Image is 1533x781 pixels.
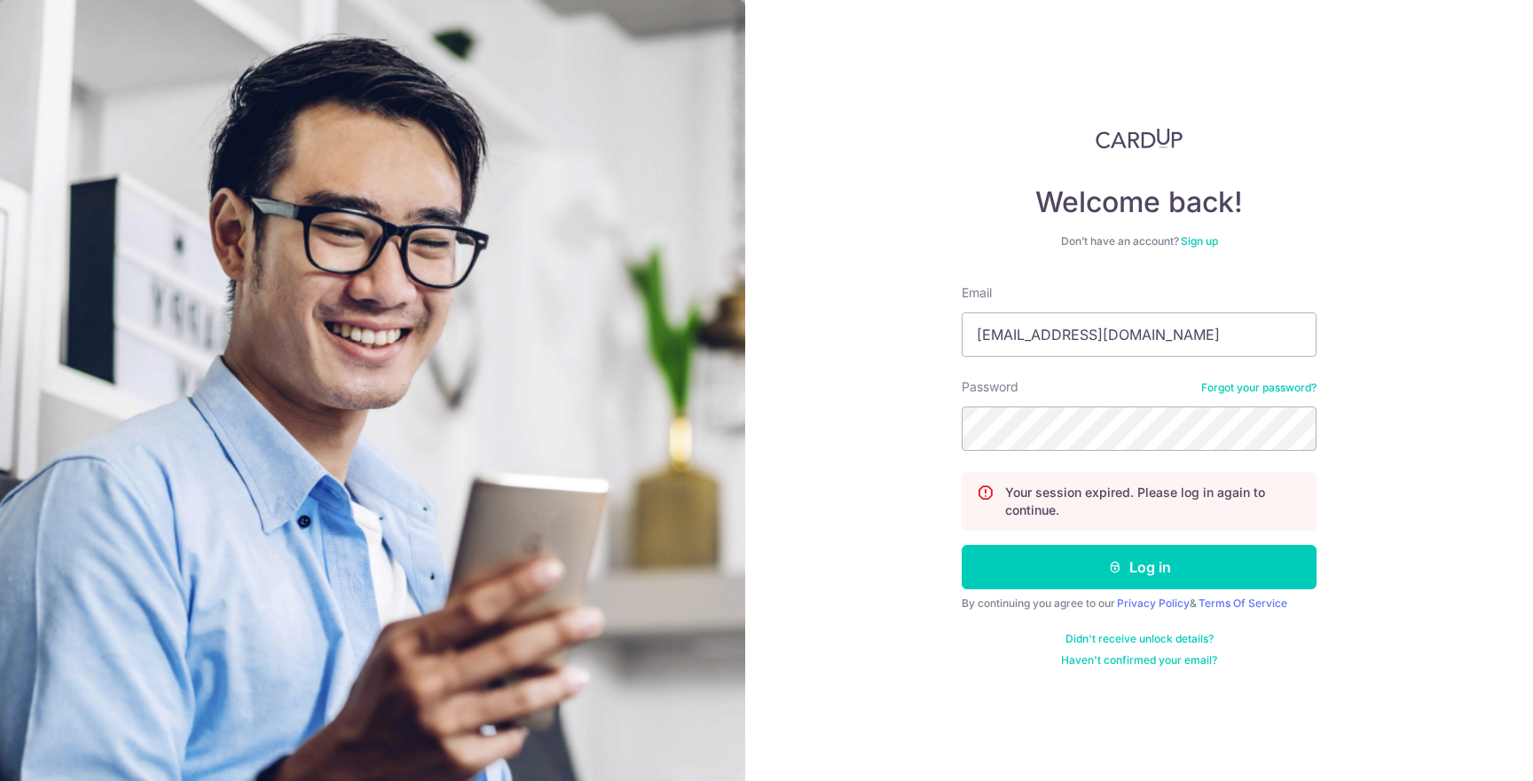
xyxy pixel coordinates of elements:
[1181,234,1218,248] a: Sign up
[1005,484,1301,519] p: Your session expired. Please log in again to continue.
[962,312,1317,357] input: Enter your Email
[1117,596,1190,610] a: Privacy Policy
[1199,596,1287,610] a: Terms Of Service
[1065,632,1214,646] a: Didn't receive unlock details?
[962,545,1317,589] button: Log in
[962,596,1317,611] div: By continuing you agree to our &
[1096,128,1183,149] img: CardUp Logo
[1061,653,1217,667] a: Haven't confirmed your email?
[962,185,1317,220] h4: Welcome back!
[1201,381,1317,395] a: Forgot your password?
[962,378,1018,396] label: Password
[962,234,1317,248] div: Don’t have an account?
[962,284,992,302] label: Email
